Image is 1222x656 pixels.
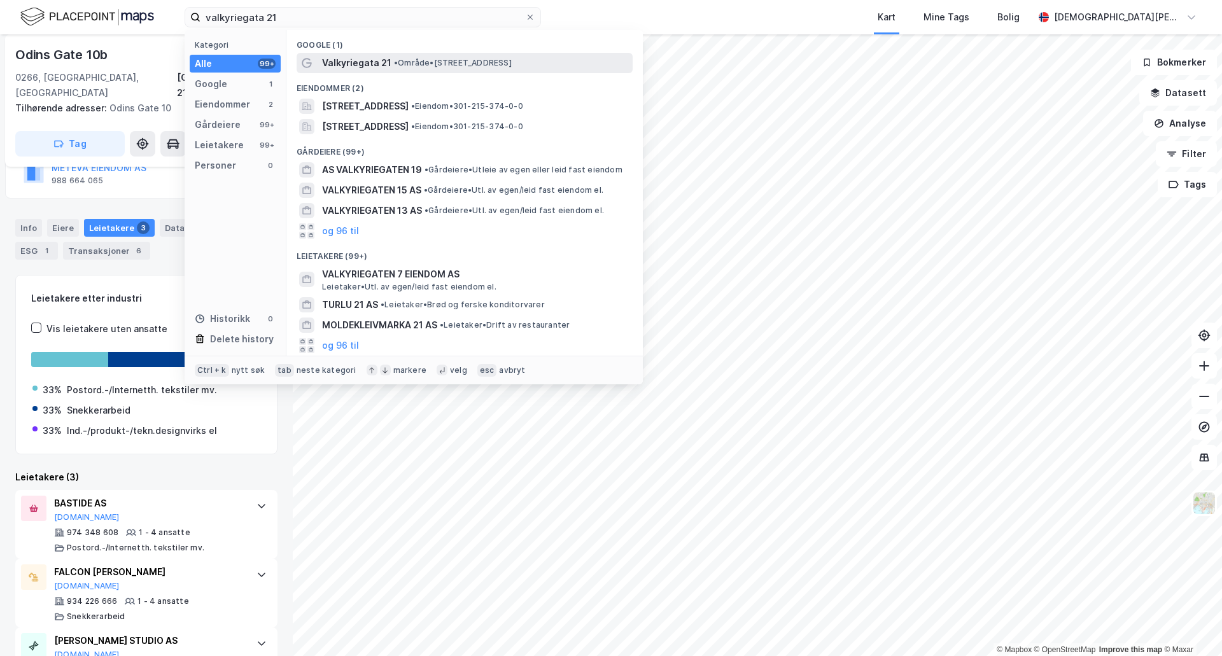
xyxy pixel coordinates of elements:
span: MOLDEKLEIVMARKA 21 AS [322,318,437,333]
div: Eiendommer (2) [286,73,643,96]
span: VALKYRIEGATEN 15 AS [322,183,421,198]
div: Postord.-/Internetth. tekstiler mv. [67,543,204,553]
div: 1 - 4 ansatte [139,527,190,538]
span: VALKYRIEGATEN 7 EIENDOM AS [322,267,628,282]
button: Bokmerker [1131,50,1217,75]
div: 0 [265,160,276,171]
div: Vis leietakere uten ansatte [46,321,167,337]
div: 974 348 608 [67,527,118,538]
div: neste kategori [297,365,356,375]
button: [DOMAIN_NAME] [54,512,120,522]
input: Søk på adresse, matrikkel, gårdeiere, leietakere eller personer [200,8,525,27]
div: Leietakere [195,137,244,153]
div: BASTIDE AS [54,496,244,511]
div: esc [477,364,497,377]
span: VALKYRIEGATEN 13 AS [322,203,422,218]
div: Gårdeiere [195,117,241,132]
a: Mapbox [997,645,1032,654]
span: • [394,58,398,67]
div: [GEOGRAPHIC_DATA], 212/702 [177,70,277,101]
button: og 96 til [322,223,359,239]
div: Leietakere [84,219,155,237]
div: Leietakere (99+) [286,241,643,264]
div: 2 [265,99,276,109]
div: 1 [40,244,53,257]
div: 3 [137,221,150,234]
div: Eiendommer [195,97,250,112]
div: ESG [15,242,58,260]
div: 6 [132,244,145,257]
button: og 96 til [322,338,359,353]
button: Tag [15,131,125,157]
div: Info [15,219,42,237]
span: Leietaker • Utl. av egen/leid fast eiendom el. [322,282,496,292]
div: 99+ [258,140,276,150]
div: 33% [43,423,62,438]
img: Z [1192,491,1216,515]
div: [PERSON_NAME] STUDIO AS [54,633,244,648]
div: Ind.-/produkt-/tekn.designvirks el [67,423,217,438]
div: FALCON [PERSON_NAME] [54,564,244,580]
div: Google [195,76,227,92]
button: Datasett [1139,80,1217,106]
div: Historikk [195,311,250,326]
a: Improve this map [1099,645,1162,654]
div: Leietakere etter industri [31,291,262,306]
div: Delete history [210,331,274,347]
div: Snekkerarbeid [67,611,125,622]
span: • [411,122,415,131]
div: 934 226 666 [67,596,117,606]
iframe: Chat Widget [1158,595,1222,656]
div: Odins Gate 10b [15,45,110,65]
div: 0266, [GEOGRAPHIC_DATA], [GEOGRAPHIC_DATA] [15,70,177,101]
div: Ctrl + k [195,364,229,377]
span: TURLU 21 AS [322,297,378,312]
div: Alle [195,56,212,71]
span: Tilhørende adresser: [15,102,109,113]
div: [DEMOGRAPHIC_DATA][PERSON_NAME] [1054,10,1181,25]
div: 99+ [258,120,276,130]
a: OpenStreetMap [1034,645,1096,654]
span: • [411,101,415,111]
div: Kategori [195,40,281,50]
div: Leietakere (3) [15,470,277,485]
div: Bolig [997,10,1020,25]
div: Mine Tags [924,10,969,25]
div: Kontrollprogram for chat [1158,595,1222,656]
div: Transaksjoner [63,242,150,260]
span: Gårdeiere • Utleie av egen eller leid fast eiendom [425,165,622,175]
div: tab [275,364,294,377]
button: Tags [1158,172,1217,197]
span: Valkyriegata 21 [322,55,391,71]
span: Eiendom • 301-215-374-0-0 [411,101,523,111]
div: velg [450,365,467,375]
span: Leietaker • Drift av restauranter [440,320,570,330]
span: Område • [STREET_ADDRESS] [394,58,512,68]
span: Eiendom • 301-215-374-0-0 [411,122,523,132]
div: avbryt [499,365,525,375]
span: AS VALKYRIEGATEN 19 [322,162,422,178]
div: markere [393,365,426,375]
div: 33% [43,403,62,418]
div: 1 [265,79,276,89]
div: 1 - 4 ansatte [137,596,189,606]
span: [STREET_ADDRESS] [322,99,409,114]
div: Odins Gate 10 [15,101,267,116]
span: • [381,300,384,309]
span: • [425,165,428,174]
div: nytt søk [232,365,265,375]
div: 0 [265,314,276,324]
img: logo.f888ab2527a4732fd821a326f86c7f29.svg [20,6,154,28]
div: 33% [43,382,62,398]
span: Leietaker • Brød og ferske konditorvarer [381,300,545,310]
div: Kart [878,10,895,25]
div: 988 664 065 [52,176,103,186]
button: Analyse [1143,111,1217,136]
div: 99+ [258,59,276,69]
div: Postord.-/Internetth. tekstiler mv. [67,382,217,398]
div: Snekkerarbeid [67,403,130,418]
div: Datasett [160,219,207,237]
span: [STREET_ADDRESS] [322,119,409,134]
span: • [425,206,428,215]
div: Eiere [47,219,79,237]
